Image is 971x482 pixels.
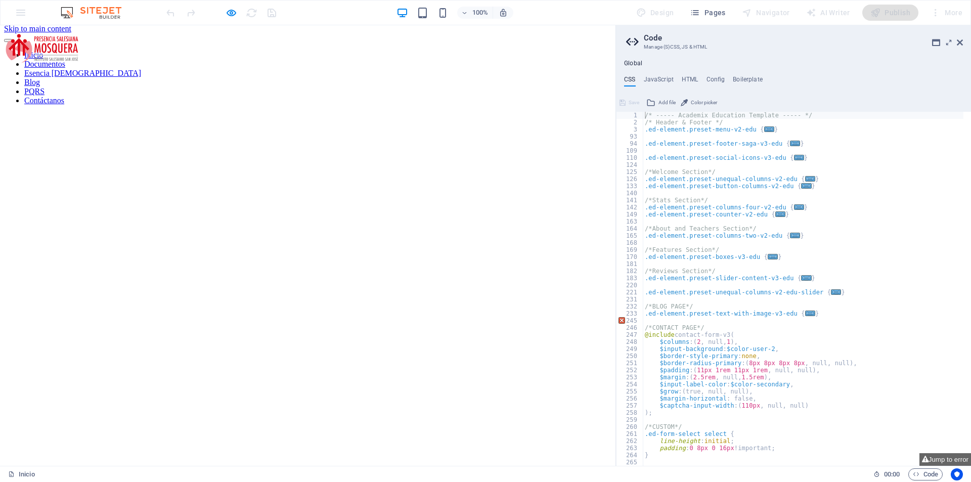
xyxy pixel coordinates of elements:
[616,360,644,367] div: 251
[616,388,644,395] div: 255
[616,296,644,303] div: 231
[616,133,644,140] div: 93
[805,176,815,182] span: ...
[616,367,644,374] div: 252
[24,71,64,79] a: Contáctanos
[24,43,141,52] a: Esencia [DEMOGRAPHIC_DATA]
[616,211,644,218] div: 149
[802,183,812,189] span: ...
[690,8,725,18] span: Pages
[775,211,785,217] span: ...
[616,239,644,246] div: 168
[616,161,644,168] div: 124
[616,402,644,409] div: 257
[908,468,943,480] button: Code
[616,126,644,133] div: 3
[632,5,678,21] div: Design (Ctrl+Alt+Y)
[4,8,80,38] img: Academix
[58,7,134,19] img: Editor Logo
[616,204,644,211] div: 142
[794,204,804,210] span: ...
[624,60,642,68] h4: Global
[616,140,644,147] div: 94
[616,395,644,402] div: 256
[616,176,644,183] div: 126
[616,232,644,239] div: 165
[616,225,644,232] div: 164
[24,53,40,61] a: Blog
[616,338,644,345] div: 248
[884,468,900,480] span: 00 00
[616,303,644,310] div: 232
[616,119,644,126] div: 2
[616,381,644,388] div: 254
[616,275,644,282] div: 183
[790,233,801,238] span: ...
[691,97,717,109] span: Color picker
[616,423,644,430] div: 260
[457,7,493,19] button: 100%
[679,97,719,109] button: Color picker
[616,268,644,275] div: 182
[768,254,778,259] span: ...
[644,76,674,87] h4: JavaScript
[616,430,644,437] div: 261
[644,42,943,52] h3: Manage (S)CSS, JS & HTML
[616,253,644,260] div: 170
[472,7,489,19] h6: 100%
[616,374,644,381] div: 253
[616,282,644,289] div: 220
[616,147,644,154] div: 109
[951,468,963,480] button: Usercentrics
[682,76,698,87] h4: HTML
[616,168,644,176] div: 125
[658,97,676,109] span: Add file
[616,416,644,423] div: 259
[616,289,644,296] div: 221
[24,34,65,43] a: Documentos
[707,76,725,87] h4: Config
[645,97,677,109] button: Add file
[764,126,774,132] span: ...
[616,324,644,331] div: 246
[891,470,893,478] span: :
[616,246,644,253] div: 169
[616,331,644,338] div: 247
[616,310,644,317] div: 233
[805,311,815,316] span: ...
[616,218,644,225] div: 163
[616,353,644,360] div: 250
[616,409,644,416] div: 258
[616,345,644,353] div: 249
[8,468,35,480] a: Click to cancel selection. Double-click to open Pages
[624,76,635,87] h4: CSS
[802,275,812,281] span: ...
[616,260,644,268] div: 181
[24,62,45,70] a: PQRS
[831,289,842,295] span: ...
[616,445,644,452] div: 263
[616,317,644,324] div: 245
[794,155,804,160] span: ...
[616,437,644,445] div: 262
[616,452,644,459] div: 264
[644,33,963,42] h2: Code
[686,5,729,21] button: Pages
[616,183,644,190] div: 133
[733,76,763,87] h4: Boilerplate
[499,8,508,17] i: On resize automatically adjust zoom level to fit chosen device.
[616,459,644,466] div: 265
[919,453,971,466] button: Jump to error
[616,190,644,197] div: 140
[616,197,644,204] div: 141
[790,141,801,146] span: ...
[616,154,644,161] div: 110
[616,112,644,119] div: 1
[913,468,938,480] span: Code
